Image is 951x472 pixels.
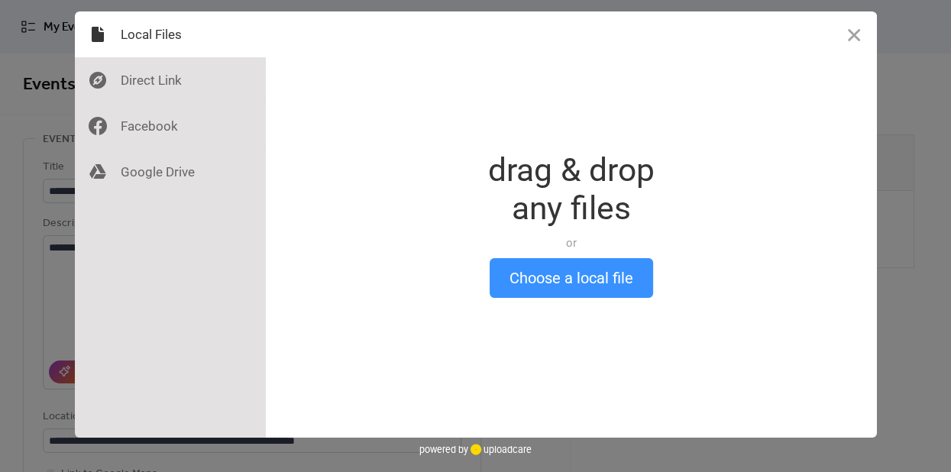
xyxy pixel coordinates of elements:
[490,258,653,298] button: Choose a local file
[831,11,877,57] button: Close
[75,57,266,103] div: Direct Link
[468,444,532,455] a: uploadcare
[488,235,655,251] div: or
[75,103,266,149] div: Facebook
[488,151,655,228] div: drag & drop any files
[75,11,266,57] div: Local Files
[419,438,532,461] div: powered by
[75,149,266,195] div: Google Drive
